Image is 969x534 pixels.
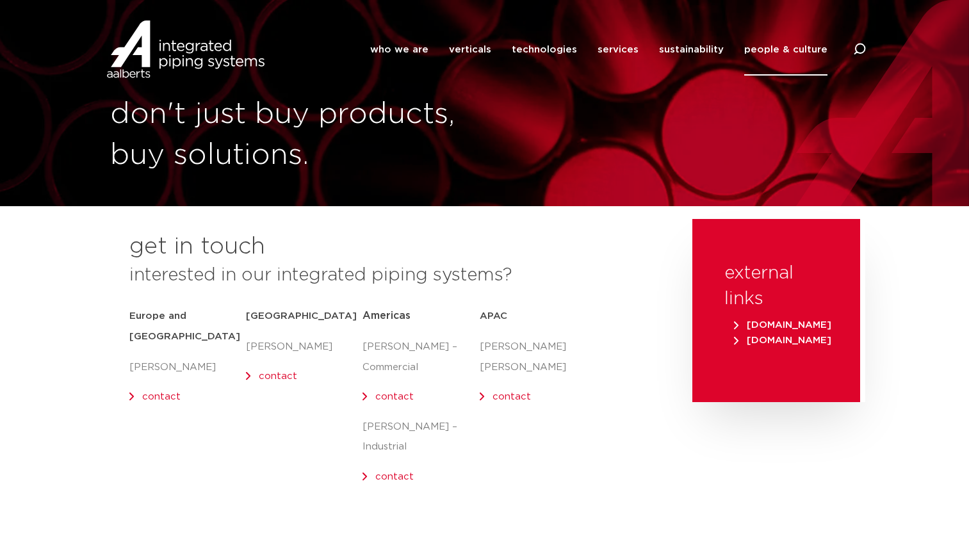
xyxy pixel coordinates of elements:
a: verticals [449,24,491,76]
a: technologies [512,24,577,76]
strong: Europe and [GEOGRAPHIC_DATA] [129,311,240,341]
a: services [598,24,639,76]
a: contact [493,392,531,401]
a: contact [259,371,297,381]
h2: get in touch [129,232,265,263]
a: contact [375,392,414,401]
h3: external links [724,261,828,312]
p: [PERSON_NAME] [246,337,362,357]
span: [DOMAIN_NAME] [734,336,831,345]
a: [DOMAIN_NAME] [731,336,835,345]
p: [PERSON_NAME] – Commercial [362,337,479,378]
a: [DOMAIN_NAME] [731,320,835,330]
a: contact [375,472,414,481]
nav: Menu [370,24,827,76]
h5: [GEOGRAPHIC_DATA] [246,306,362,327]
p: [PERSON_NAME] – Industrial [362,417,479,458]
h1: don't just buy products, buy solutions. [110,94,478,176]
h3: interested in our integrated piping systems? [129,263,660,288]
span: [DOMAIN_NAME] [734,320,831,330]
p: [PERSON_NAME] [129,357,246,378]
p: [PERSON_NAME] [PERSON_NAME] [480,337,596,378]
a: who we are [370,24,428,76]
a: people & culture [744,24,827,76]
a: contact [142,392,181,401]
h5: APAC [480,306,596,327]
a: sustainability [659,24,724,76]
span: Americas [362,311,411,321]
